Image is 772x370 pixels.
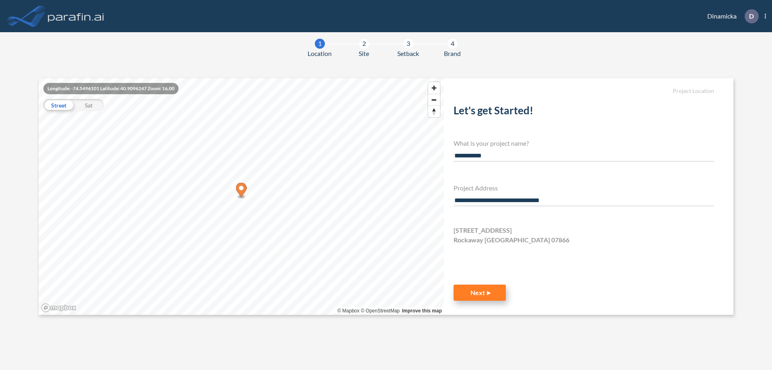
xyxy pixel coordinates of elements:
[428,82,440,94] button: Zoom in
[454,235,569,245] span: Rockaway [GEOGRAPHIC_DATA] 07866
[359,49,369,58] span: Site
[695,9,766,23] div: Dinamicka
[46,8,106,24] img: logo
[41,303,76,312] a: Mapbox homepage
[397,49,419,58] span: Setback
[402,308,442,314] a: Improve this map
[454,139,714,147] h4: What is your project name?
[236,183,247,199] div: Map marker
[454,88,714,95] h5: Project Location
[428,106,440,117] span: Reset bearing to north
[39,78,444,315] canvas: Map
[454,184,714,192] h4: Project Address
[359,39,369,49] div: 2
[43,83,179,94] div: Longitude: -74.5496101 Latitude: 40.9096247 Zoom: 16.00
[454,225,512,235] span: [STREET_ADDRESS]
[337,308,359,314] a: Mapbox
[454,285,506,301] button: Next
[315,39,325,49] div: 1
[444,49,461,58] span: Brand
[428,105,440,117] button: Reset bearing to north
[361,308,400,314] a: OpenStreetMap
[43,99,74,111] div: Street
[308,49,332,58] span: Location
[448,39,458,49] div: 4
[428,94,440,105] button: Zoom out
[403,39,413,49] div: 3
[74,99,104,111] div: Sat
[454,104,714,120] h2: Let's get Started!
[749,12,754,20] p: D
